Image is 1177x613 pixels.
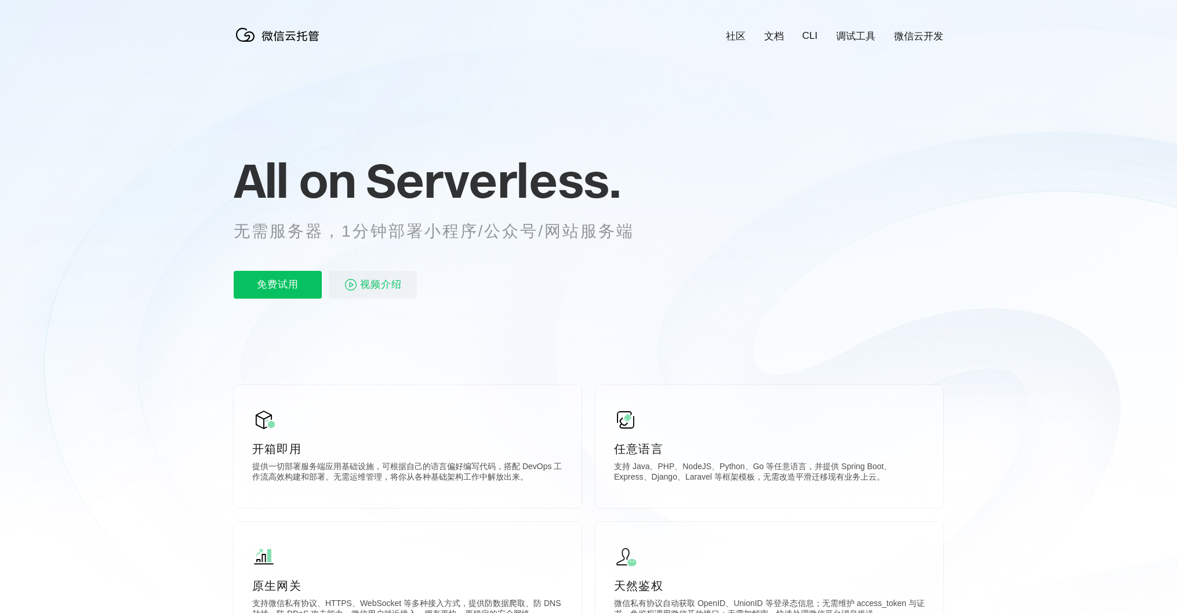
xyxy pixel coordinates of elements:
[360,271,402,299] span: 视频介绍
[234,23,326,46] img: 微信云托管
[234,271,322,299] p: 免费试用
[252,462,563,485] p: 提供一切部署服务端应用基础设施，可根据自己的语言偏好编写代码，搭配 DevOps 工作流高效构建和部署。无需运维管理，将你从各种基础架构工作中解放出来。
[366,151,620,209] span: Serverless.
[726,30,746,43] a: 社区
[614,462,925,485] p: 支持 Java、PHP、NodeJS、Python、Go 等任意语言，并提供 Spring Boot、Express、Django、Laravel 等框架模板，无需改造平滑迁移现有业务上云。
[344,278,358,292] img: video_play.svg
[252,441,563,457] p: 开箱即用
[234,151,355,209] span: All on
[252,578,563,594] p: 原生网关
[802,30,818,42] a: CLI
[234,220,656,243] p: 无需服务器，1分钟部署小程序/公众号/网站服务端
[614,441,925,457] p: 任意语言
[764,30,784,43] a: 文档
[894,30,943,43] a: 微信云开发
[836,30,876,43] a: 调试工具
[614,578,925,594] p: 天然鉴权
[234,38,326,48] a: 微信云托管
